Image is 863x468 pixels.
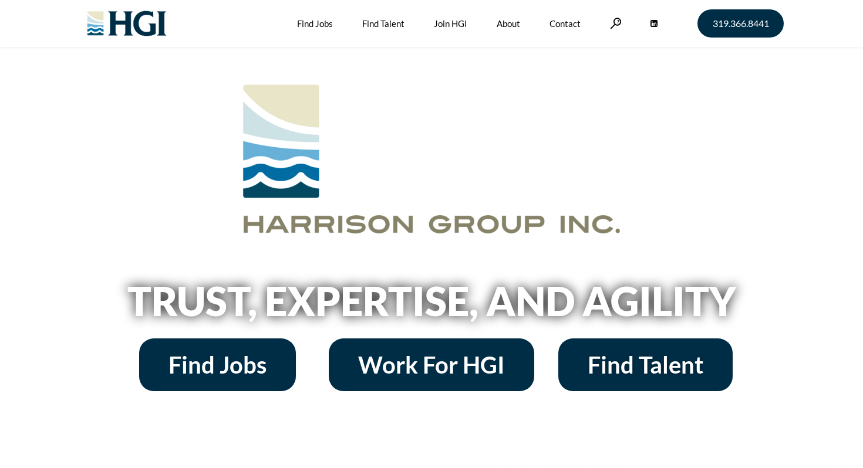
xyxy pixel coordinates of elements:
[358,353,505,377] span: Work For HGI
[139,338,296,391] a: Find Jobs
[610,18,622,29] a: Search
[97,281,766,321] h2: Trust, Expertise, and Agility
[697,9,784,38] a: 319.366.8441
[329,338,534,391] a: Work For HGI
[558,338,733,391] a: Find Talent
[588,353,703,377] span: Find Talent
[168,353,267,377] span: Find Jobs
[713,19,769,28] span: 319.366.8441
